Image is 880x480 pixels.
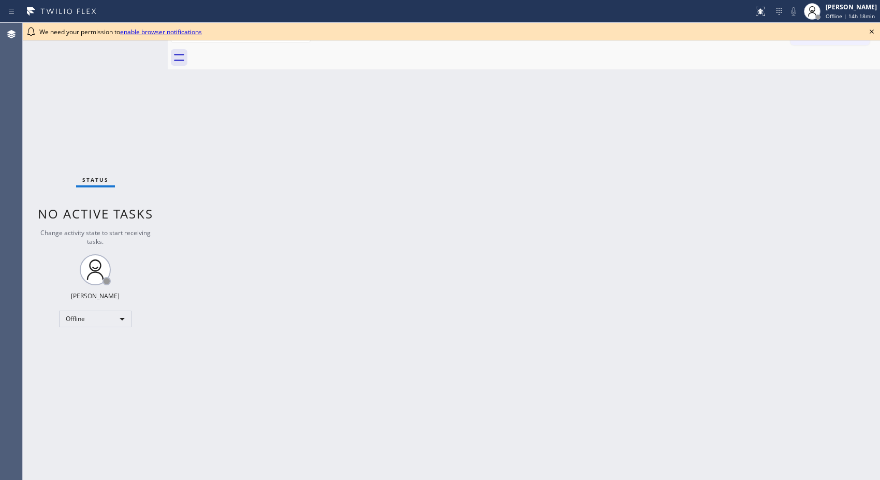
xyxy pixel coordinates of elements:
[39,27,202,36] span: We need your permission to
[826,3,877,11] div: [PERSON_NAME]
[59,311,131,327] div: Offline
[38,205,153,222] span: No active tasks
[82,176,109,183] span: Status
[71,292,120,300] div: [PERSON_NAME]
[786,4,801,19] button: Mute
[40,228,151,246] span: Change activity state to start receiving tasks.
[120,27,202,36] a: enable browser notifications
[826,12,875,20] span: Offline | 14h 18min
